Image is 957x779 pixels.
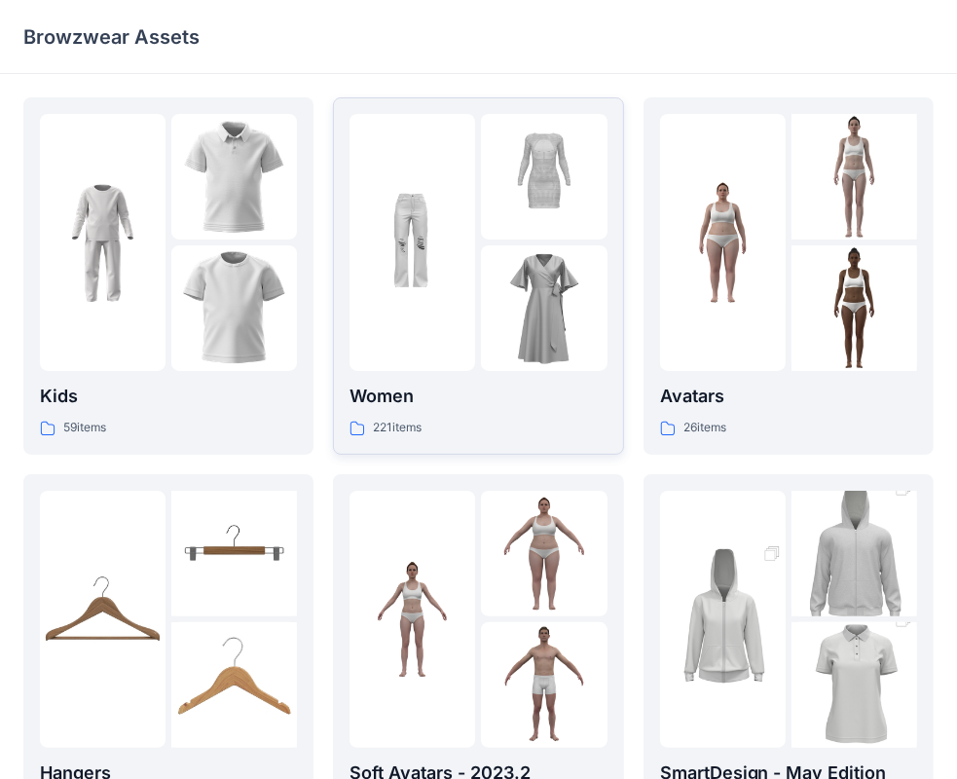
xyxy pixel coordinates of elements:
p: 59 items [63,418,106,438]
img: folder 1 [660,180,786,306]
a: folder 1folder 2folder 3Kids59items [23,97,313,455]
img: folder 2 [791,114,917,240]
a: folder 1folder 2folder 3Avatars26items [644,97,934,455]
img: folder 2 [171,114,297,240]
p: 221 items [373,418,422,438]
img: folder 2 [171,491,297,616]
img: folder 3 [481,622,607,748]
img: folder 1 [40,556,166,682]
a: folder 1folder 2folder 3Women221items [333,97,623,455]
img: folder 3 [171,245,297,371]
img: folder 2 [481,114,607,240]
img: folder 1 [660,525,786,714]
img: folder 3 [171,622,297,748]
p: Avatars [660,383,917,410]
p: Women [350,383,607,410]
img: folder 3 [481,245,607,371]
p: Kids [40,383,297,410]
img: folder 2 [481,491,607,616]
img: folder 3 [791,245,917,371]
img: folder 1 [350,556,475,682]
img: folder 1 [40,180,166,306]
p: Browzwear Assets [23,23,200,51]
img: folder 1 [350,180,475,306]
p: 26 items [683,418,726,438]
img: folder 2 [791,460,917,649]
